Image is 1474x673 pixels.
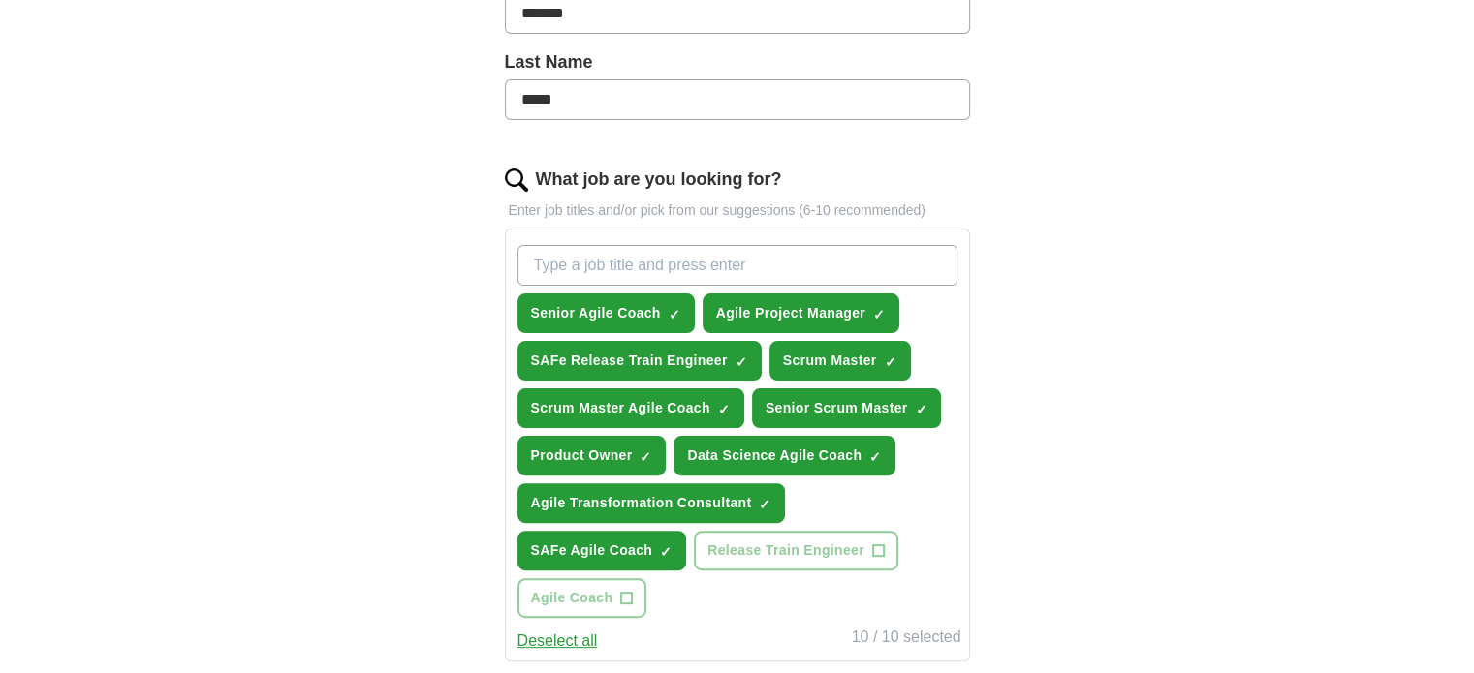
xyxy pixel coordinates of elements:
[536,167,782,193] label: What job are you looking for?
[694,531,898,570] button: Release Train Engineer
[766,398,908,418] span: Senior Scrum Master
[505,49,970,76] label: Last Name
[517,245,957,286] input: Type a job title and press enter
[718,402,730,417] span: ✓
[869,449,881,465] span: ✓
[752,388,942,428] button: Senior Scrum Master✓
[517,483,786,523] button: Agile Transformation Consultant✓
[759,497,770,512] span: ✓
[531,351,728,371] span: SAFe Release Train Engineer
[769,341,911,381] button: Scrum Master✓
[531,398,710,418] span: Scrum Master Agile Coach
[531,445,633,466] span: Product Owner
[674,436,895,475] button: Data Science Agile Coach✓
[531,493,752,513] span: Agile Transformation Consultant
[783,351,877,371] span: Scrum Master
[716,303,865,323] span: Agile Project Manager
[640,449,651,465] span: ✓
[531,303,661,323] span: Senior Agile Coach
[505,200,970,221] p: Enter job titles and/or pick from our suggestions (6-10 recommended)
[736,354,747,370] span: ✓
[517,436,667,475] button: Product Owner✓
[517,578,647,618] button: Agile Coach
[707,540,864,561] span: Release Train Engineer
[687,445,862,466] span: Data Science Agile Coach
[531,540,653,561] span: SAFe Agile Coach
[915,402,926,417] span: ✓
[517,341,762,381] button: SAFe Release Train Engineer✓
[852,626,961,653] div: 10 / 10 selected
[505,168,528,192] img: search.png
[517,629,598,653] button: Deselect all
[531,588,613,608] span: Agile Coach
[669,307,680,322] span: ✓
[517,293,695,333] button: Senior Agile Coach✓
[885,354,896,370] span: ✓
[873,307,885,322] span: ✓
[517,388,744,428] button: Scrum Master Agile Coach✓
[703,293,899,333] button: Agile Project Manager✓
[517,531,687,570] button: SAFe Agile Coach✓
[660,544,672,560] span: ✓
